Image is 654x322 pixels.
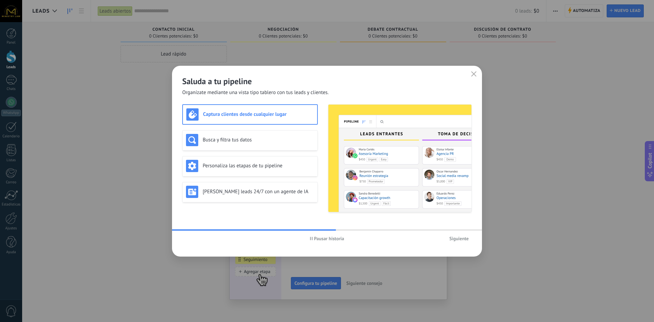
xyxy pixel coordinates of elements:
span: Organízate mediante una vista tipo tablero con tus leads y clientes. [182,89,329,96]
h3: Busca y filtra tus datos [203,137,314,143]
h3: Captura clientes desde cualquier lugar [203,111,314,118]
button: Pausar historia [307,233,347,244]
span: Siguiente [449,236,469,241]
h3: [PERSON_NAME] leads 24/7 con un agente de IA [203,188,314,195]
h3: Personaliza las etapas de tu pipeline [203,163,314,169]
span: Pausar historia [314,236,344,241]
h2: Saluda a tu pipeline [182,76,472,87]
button: Siguiente [446,233,472,244]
